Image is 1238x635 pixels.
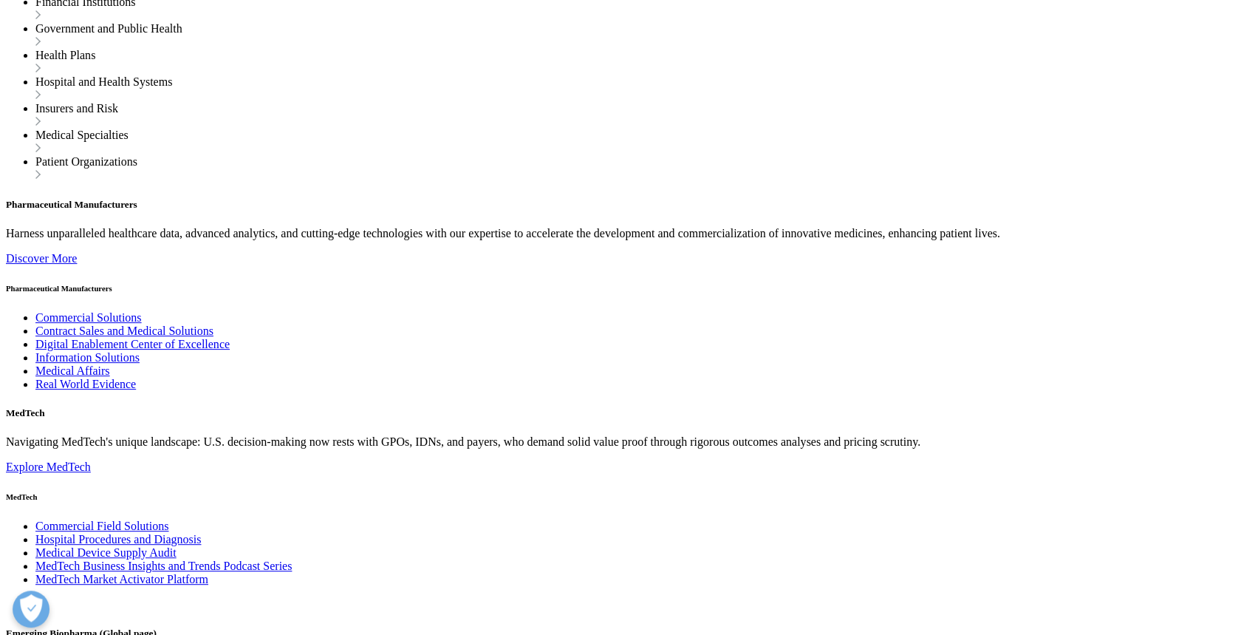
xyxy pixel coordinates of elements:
a: Contract Sales and Medical Solutions [35,325,213,337]
li: Medical Specialties [35,129,1232,155]
a: MedTech Market Activator Platform [35,573,208,585]
li: Hospital and Health Systems [35,75,1232,102]
a: Digital Enablement Center of Excellence [35,338,230,350]
a: Discover More [6,252,77,265]
h5: MedTech [6,407,1232,419]
h6: Pharmaceutical Manufacturers [6,284,1232,293]
button: Open Preferences [13,591,49,628]
a: Real World Evidence [35,378,136,390]
p: Navigating MedTech's unique landscape: U.S. decision-making now rests with GPOs, IDNs, and payers... [6,435,1232,449]
a: Commercial Field Solutions [35,520,168,532]
a: Hospital Procedures and Diagnosis [35,533,201,546]
a: Medical Device Supply Audit [35,546,177,559]
h6: MedTech [6,492,1232,501]
li: Health Plans [35,49,1232,75]
li: Patient Organizations [35,155,1232,182]
p: Harness unparalleled healthcare data, advanced analytics, and cutting-edge technologies with our ... [6,227,1232,240]
a: Commercial Solutions [35,311,142,324]
a: Information Solutions [35,351,140,364]
a: MedTech Business Insights and Trends Podcast Series [35,560,292,572]
li: Insurers and Risk [35,102,1232,129]
h5: Pharmaceutical Manufacturers [6,199,1232,211]
li: Government and Public Health [35,22,1232,49]
a: Explore MedTech [6,461,91,473]
a: Medical Affairs [35,364,110,377]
